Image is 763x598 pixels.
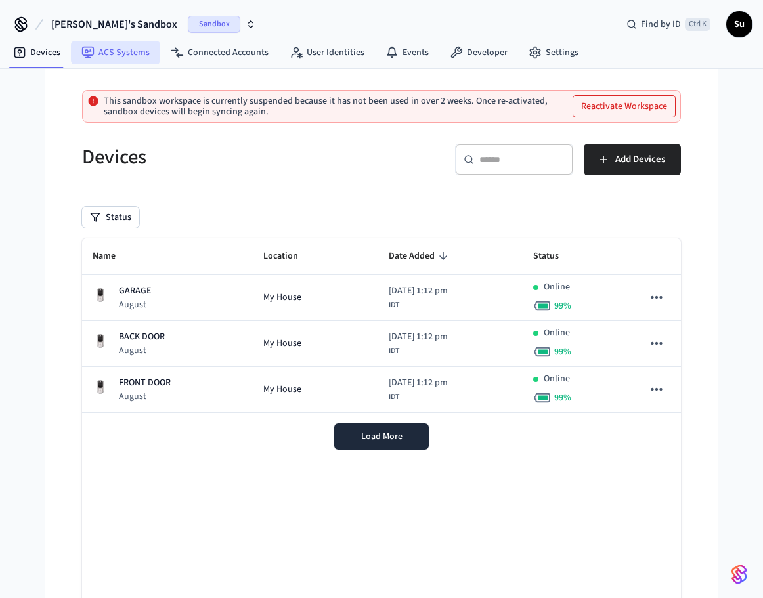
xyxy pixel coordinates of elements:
span: [DATE] 1:12 pm [389,330,448,344]
p: August [119,344,165,357]
img: Yale Assure Touchscreen Wifi Smart Lock, Satin Nickel, Front [93,288,108,303]
button: Add Devices [584,144,681,175]
div: Asia/Jerusalem [389,284,448,311]
a: Developer [439,41,518,64]
span: Ctrl K [685,18,710,31]
span: [DATE] 1:12 pm [389,284,448,298]
div: Asia/Jerusalem [389,376,448,403]
span: Date Added [389,246,452,267]
p: BACK DOOR [119,330,165,344]
img: Yale Assure Touchscreen Wifi Smart Lock, Satin Nickel, Front [93,379,108,395]
span: 99 % [554,391,571,404]
span: IDT [389,391,399,403]
button: Status [82,207,139,228]
span: IDT [389,345,399,357]
span: IDT [389,299,399,311]
button: Su [726,11,752,37]
span: Su [728,12,751,36]
span: My House [263,337,301,351]
a: User Identities [279,41,375,64]
button: Load More [334,423,429,450]
span: Find by ID [641,18,681,31]
span: Load More [361,430,403,443]
a: Devices [3,41,71,64]
span: My House [263,383,301,396]
span: Location [263,246,315,267]
span: Status [533,246,576,267]
img: SeamLogoGradient.69752ec5.svg [731,564,747,585]
p: Online [544,280,570,294]
a: ACS Systems [71,41,160,64]
span: Sandbox [188,16,240,33]
table: sticky table [82,238,681,413]
span: [DATE] 1:12 pm [389,376,448,390]
p: Online [544,372,570,386]
span: Add Devices [615,151,665,168]
span: Name [93,246,133,267]
p: This sandbox workspace is currently suspended because it has not been used in over 2 weeks. Once ... [104,96,568,117]
a: Settings [518,41,589,64]
span: My House [263,291,301,305]
p: August [119,390,171,403]
span: 99 % [554,299,571,312]
img: Yale Assure Touchscreen Wifi Smart Lock, Satin Nickel, Front [93,333,108,349]
a: Connected Accounts [160,41,279,64]
p: August [119,298,151,311]
span: 99 % [554,345,571,358]
p: Online [544,326,570,340]
span: [PERSON_NAME]'s Sandbox [51,16,177,32]
a: Events [375,41,439,64]
h5: Devices [82,144,374,171]
div: Find by IDCtrl K [616,12,721,36]
div: Asia/Jerusalem [389,330,448,357]
p: FRONT DOOR [119,376,171,390]
button: Reactivate Workspace [573,96,675,117]
p: GARAGE [119,284,151,298]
